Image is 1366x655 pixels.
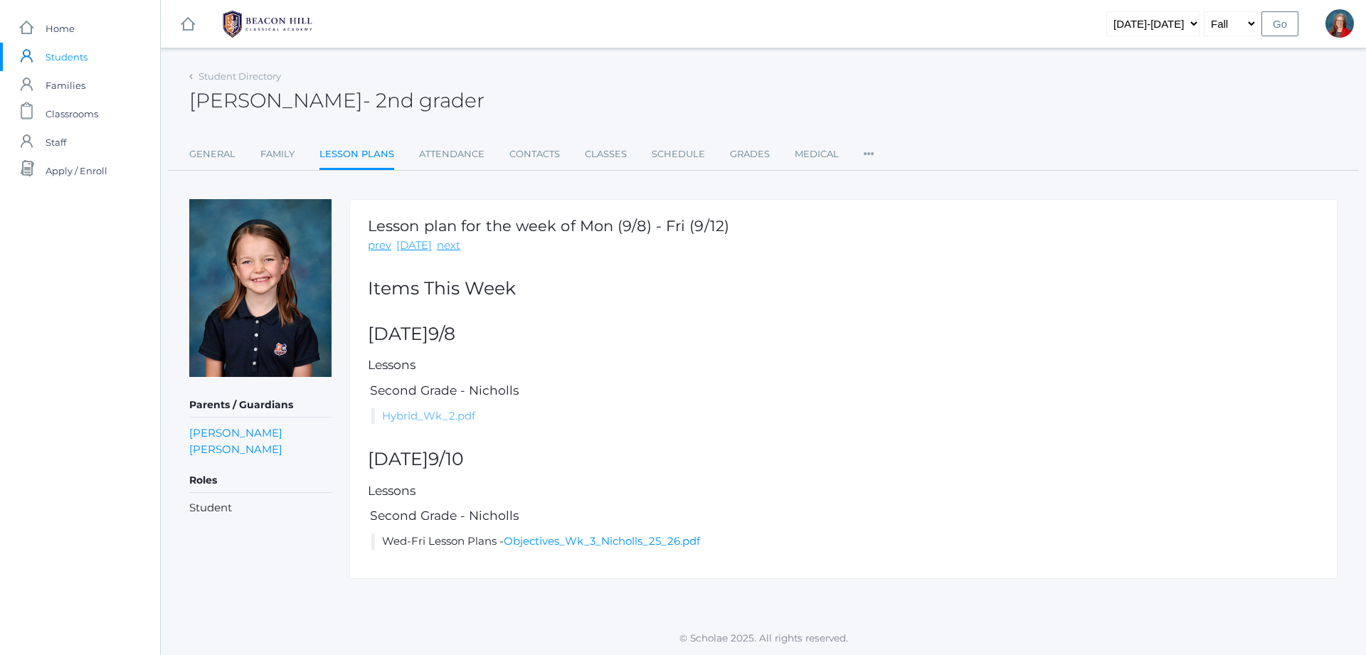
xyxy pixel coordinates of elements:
span: Classrooms [46,100,98,128]
a: Objectives_Wk_3_Nicholls_25_26.pdf [504,534,700,548]
a: Lesson Plans [319,140,394,171]
span: - 2nd grader [363,88,485,112]
h2: [PERSON_NAME] [189,90,485,112]
a: [PERSON_NAME] [189,425,282,441]
h5: Lessons [368,484,1319,498]
a: Family [260,140,295,169]
a: Schedule [652,140,705,169]
a: Medical [795,140,839,169]
h5: Lessons [368,358,1319,372]
a: Hybrid_Wk_2.pdf [382,409,475,422]
a: Student Directory [198,70,281,82]
h2: Items This Week [368,279,1319,299]
a: General [189,140,235,169]
a: next [437,238,460,254]
span: Home [46,14,75,43]
a: Classes [585,140,627,169]
span: 9/10 [428,448,464,469]
div: Sarah DenHartog [1325,9,1354,38]
a: [DATE] [396,238,432,254]
li: Wed-Fri Lesson Plans - [371,533,1319,550]
a: [PERSON_NAME] [189,441,282,457]
li: Student [189,500,332,516]
a: prev [368,238,391,254]
a: Grades [730,140,770,169]
span: Students [46,43,88,71]
h2: [DATE] [368,449,1319,469]
input: Go [1261,11,1298,36]
a: Attendance [419,140,485,169]
h5: Roles [189,469,332,493]
a: Contacts [509,140,560,169]
p: © Scholae 2025. All rights reserved. [161,631,1366,645]
h2: [DATE] [368,324,1319,344]
span: 9/8 [428,323,455,344]
h1: Lesson plan for the week of Mon (9/8) - Fri (9/12) [368,218,729,234]
img: BHCALogos-05-308ed15e86a5a0abce9b8dd61676a3503ac9727e845dece92d48e8588c001991.png [214,6,321,42]
span: Families [46,71,85,100]
span: Apply / Enroll [46,156,107,185]
h5: Parents / Guardians [189,393,332,417]
h5: Second Grade - Nicholls [368,509,1319,523]
img: Verity DenHartog [189,199,332,377]
span: Staff [46,128,66,156]
h5: Second Grade - Nicholls [368,384,1319,398]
